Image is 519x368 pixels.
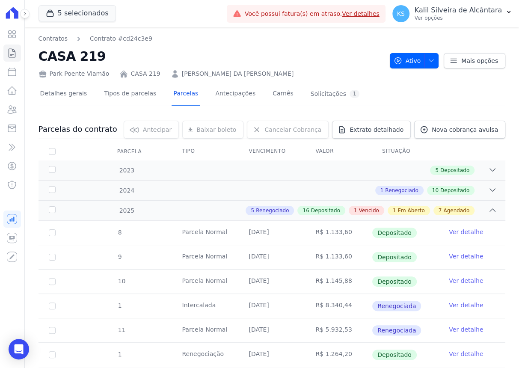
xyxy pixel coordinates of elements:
[39,34,383,43] nav: Breadcrumb
[39,69,110,78] div: Park Poente Viamão
[440,187,469,194] span: Depositado
[350,125,403,134] span: Extrato detalhado
[238,318,305,342] td: [DATE]
[245,9,380,18] span: Você possui fatura(s) em atraso.
[305,318,372,342] td: R$ 5.932,53
[449,350,483,358] a: Ver detalhe
[372,325,421,335] span: Renegociada
[449,301,483,309] a: Ver detalhe
[386,2,519,26] button: KS Kalil Silveira de Alcântara Ver opções
[172,270,238,294] td: Parcela Normal
[305,245,372,269] td: R$ 1.133,60
[380,187,384,194] span: 1
[39,124,117,134] h3: Parcelas do contrato
[385,187,418,194] span: Renegociado
[393,207,396,214] span: 1
[49,254,56,261] input: Só é possível selecionar pagamentos em aberto
[39,34,68,43] a: Contratos
[172,221,238,245] td: Parcela Normal
[449,228,483,236] a: Ver detalhe
[238,343,305,367] td: [DATE]
[39,34,152,43] nav: Breadcrumb
[372,252,417,262] span: Depositado
[49,278,56,285] input: Só é possível selecionar pagamentos em aberto
[172,142,238,160] th: Tipo
[39,83,89,106] a: Detalhes gerais
[397,207,424,214] span: Em Aberto
[372,276,417,287] span: Depositado
[305,221,372,245] td: R$ 1.133,60
[449,325,483,334] a: Ver detalhe
[305,270,372,294] td: R$ 1.145,88
[372,350,417,360] span: Depositado
[461,56,498,65] span: Mais opções
[117,253,122,260] span: 9
[354,207,357,214] span: 1
[256,207,289,214] span: Renegociado
[432,187,439,194] span: 10
[130,69,160,78] a: CASA 219
[117,229,122,236] span: 8
[117,351,122,358] span: 1
[359,207,379,214] span: Vencido
[311,90,360,98] div: Solicitações
[49,351,56,358] input: Só é possível selecionar pagamentos em aberto
[238,221,305,245] td: [DATE]
[214,83,257,106] a: Antecipações
[117,278,126,285] span: 10
[90,34,152,43] a: Contrato #cd24c3e9
[172,343,238,367] td: Renegociação
[390,53,439,68] button: Ativo
[49,229,56,236] input: Só é possível selecionar pagamentos em aberto
[350,90,360,98] div: 1
[305,294,372,318] td: R$ 8.340,44
[435,166,439,174] span: 5
[443,207,469,214] span: Agendado
[372,228,417,238] span: Depositado
[415,15,502,21] p: Ver opções
[238,270,305,294] td: [DATE]
[311,207,340,214] span: Depositado
[117,302,122,309] span: 1
[303,207,309,214] span: 16
[117,326,126,333] span: 11
[182,69,294,78] a: [PERSON_NAME] DA [PERSON_NAME]
[172,245,238,269] td: Parcela Normal
[9,339,29,359] div: Open Intercom Messenger
[372,301,421,311] span: Renegociada
[305,343,372,367] td: R$ 1.264,20
[39,47,383,66] h2: CASA 219
[332,121,411,139] a: Extrato detalhado
[238,245,305,269] td: [DATE]
[49,303,56,309] input: Só é possível selecionar pagamentos em aberto
[372,142,439,160] th: Situação
[439,207,442,214] span: 7
[414,121,505,139] a: Nova cobrança avulsa
[444,53,505,68] a: Mais opções
[432,125,498,134] span: Nova cobrança avulsa
[397,11,405,17] span: KS
[309,83,362,106] a: Solicitações1
[39,5,116,21] button: 5 selecionados
[107,143,152,160] div: Parcela
[102,83,158,106] a: Tipos de parcelas
[415,6,502,15] p: Kalil Silveira de Alcântara
[394,53,421,68] span: Ativo
[271,83,295,106] a: Carnês
[238,294,305,318] td: [DATE]
[342,10,380,17] a: Ver detalhes
[251,207,254,214] span: 5
[172,318,238,342] td: Parcela Normal
[238,142,305,160] th: Vencimento
[440,166,469,174] span: Depositado
[172,294,238,318] td: Intercalada
[305,142,372,160] th: Valor
[172,83,200,106] a: Parcelas
[449,252,483,261] a: Ver detalhe
[49,327,56,334] input: Só é possível selecionar pagamentos em aberto
[449,276,483,285] a: Ver detalhe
